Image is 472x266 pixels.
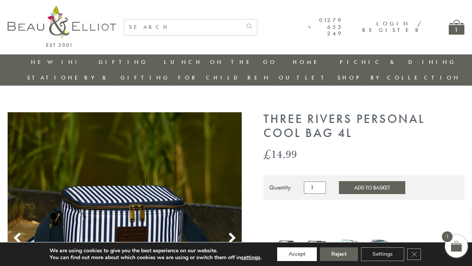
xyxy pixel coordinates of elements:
img: Confetti Personal Cool Bag 4L [368,233,391,263]
a: Strawberries & Cream Aqua Insulated Personal Cool Bag 4L [306,233,329,264]
iframe: Secure express checkout frame [262,204,466,223]
p: We are using cookies to give you the best experience on our website. [50,247,262,254]
img: Strawberries & Cream Aqua Insulated Personal Cool Bag 4L [306,233,329,262]
a: Lunch On The Go [164,58,277,66]
a: Strawberries & Cream Insulated Personal Cool Bag 4L [275,233,298,263]
a: Shop by collection [337,74,461,81]
a: New in! [31,58,82,66]
img: logo [8,6,116,47]
input: Product quantity [304,182,326,194]
a: Login / Register [362,20,422,34]
span: 1 [442,231,453,242]
h1: Three Rivers Personal Cool Bag 4L [263,112,464,140]
a: Home [293,58,323,66]
a: Picnic & Dining [340,58,456,66]
bdi: 14.99 [263,146,297,162]
a: Gifting [98,58,148,66]
button: Reject [320,247,358,261]
a: 1 [449,20,464,35]
a: 01279 653 249 [308,17,343,37]
p: You can find out more about which cookies we are using or switch them off in . [50,254,262,261]
button: Add to Basket [339,181,405,194]
a: Coconut Grove Personal Picnic Cool Bag 4L [337,233,360,264]
a: Outlet [279,74,329,81]
button: Close GDPR Cookie Banner [407,248,421,260]
input: SEARCH [124,19,242,35]
button: settings [241,254,260,261]
a: Stationery & Gifting [27,74,170,81]
img: Coconut Grove Personal Picnic Cool Bag 4L [337,233,360,262]
a: Confetti Personal Cool Bag 4L [368,233,391,264]
div: Quantity [269,184,291,191]
span: £ [263,146,271,162]
a: For Children [178,74,271,81]
button: Settings [361,247,404,261]
button: Accept [277,247,317,261]
img: Strawberries & Cream Insulated Personal Cool Bag 4L [275,233,298,262]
